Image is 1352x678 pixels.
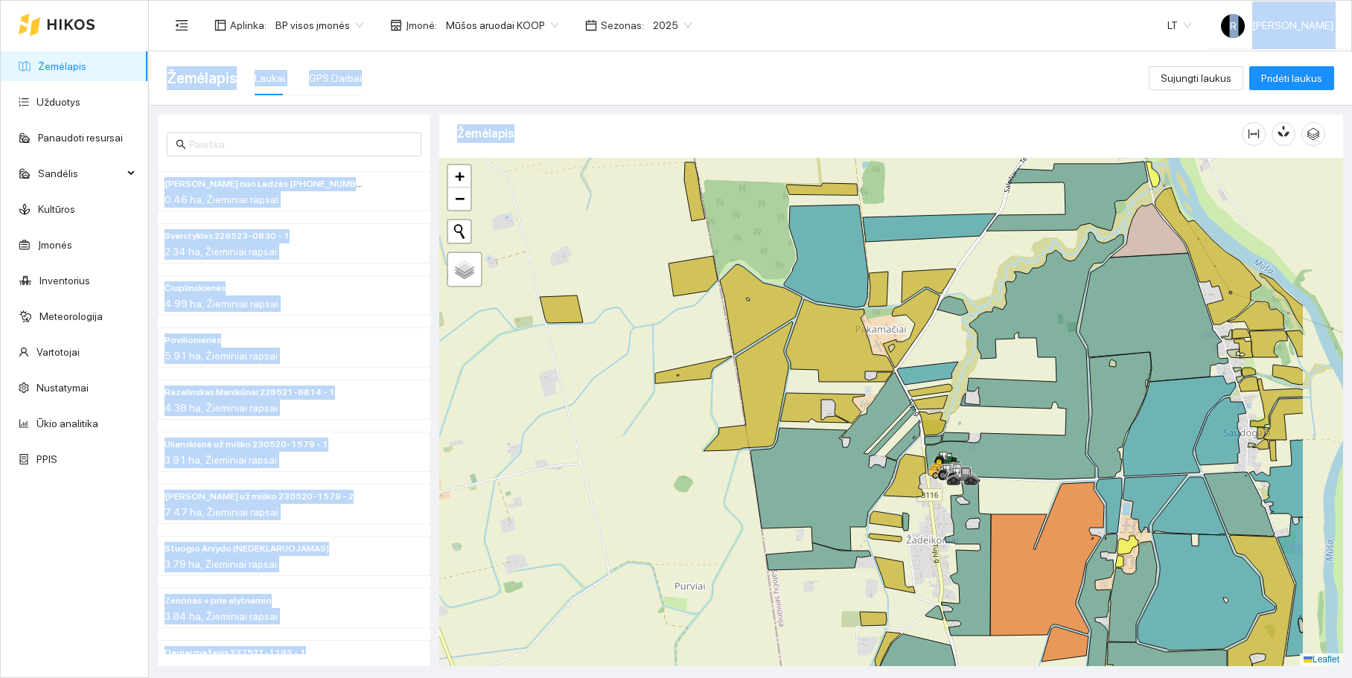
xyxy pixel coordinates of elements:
span: Nakvosienė už miško 230520-1579 - 2 [165,490,354,504]
span: Dagiai mažasis 237521-1195 - 1 [165,646,306,660]
button: Sujungti laukus [1149,66,1243,90]
span: Aplinka : [230,17,267,33]
button: menu-fold [167,10,197,40]
span: Sezonas : [601,17,644,33]
span: layout [214,19,226,31]
a: Kultūros [38,203,75,215]
span: Razalinskas Manikūnai 228521-8814 - 1 [165,386,335,400]
span: Svarstyklės 229523-0830 - 1 [165,229,290,243]
span: 4.38 ha, Žieminiai rapsai [165,402,278,414]
span: Sujungti laukus [1161,70,1231,86]
span: 7.47 ha, Žieminiai rapsai [165,506,278,518]
span: Mūšos aruodai KOOP [446,14,558,36]
span: column-width [1243,128,1265,140]
span: Sandėlis [38,159,123,188]
span: − [455,189,465,208]
a: Meteorologija [39,310,103,322]
button: Initiate a new search [448,220,471,243]
span: 4.99 ha, Žieminiai rapsai [165,298,278,310]
span: 5.91 ha, Žieminiai rapsai [165,350,278,362]
span: Žemėlapis [167,66,237,90]
a: Panaudoti resursai [38,132,123,144]
a: Ūkio analitika [36,418,98,429]
span: 2.34 ha, Žieminiai rapsai [165,246,277,258]
a: Leaflet [1304,654,1339,665]
a: Inventorius [39,275,90,287]
span: + [455,167,465,185]
span: R [1230,14,1237,38]
span: Ulianskienė už miško 230520-1579 - 1 [165,438,328,452]
span: menu-fold [175,19,188,32]
button: Pridėti laukus [1249,66,1334,90]
span: search [176,139,186,150]
span: 2025 [653,14,692,36]
input: Paieška [189,136,412,153]
span: Zenonas + prie alytnamio [165,594,272,608]
span: shop [390,19,402,31]
span: Stuogio Arvydo (NEDEKLARUOJAMAS) [165,542,329,556]
a: Pridėti laukus [1249,72,1334,84]
span: Čiuplinskienės [165,281,226,295]
span: LT [1167,14,1191,36]
div: Žemėlapis [457,112,1242,155]
span: 3.84 ha, Žieminiai rapsai [165,610,278,622]
a: Vartotojai [36,346,80,358]
a: Zoom in [448,165,471,188]
span: 3.91 ha, Žieminiai rapsai [165,454,277,466]
button: column-width [1242,122,1266,146]
a: PPIS [36,453,57,465]
a: Įmonės [38,239,72,251]
span: Paškevičiaus Felikso nuo Ladzės (2) 229525-2470 - 2 [165,177,364,191]
span: Įmonė : [406,17,437,33]
span: [PERSON_NAME] [1221,19,1333,31]
a: Layers [448,253,481,286]
span: Povilionienės [165,333,221,348]
a: Žemėlapis [38,60,86,72]
span: calendar [585,19,597,31]
span: Pridėti laukus [1261,70,1322,86]
a: Sujungti laukus [1149,72,1243,84]
a: Užduotys [36,96,80,108]
span: BP visos įmonės [275,14,363,36]
a: Zoom out [448,188,471,210]
div: Laukai [255,70,285,86]
span: 0.46 ha, Žieminiai rapsai [165,194,278,205]
span: 3.79 ha, Žieminiai rapsai [165,558,277,570]
div: GPS Darbai [309,70,362,86]
a: Nustatymai [36,382,89,394]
